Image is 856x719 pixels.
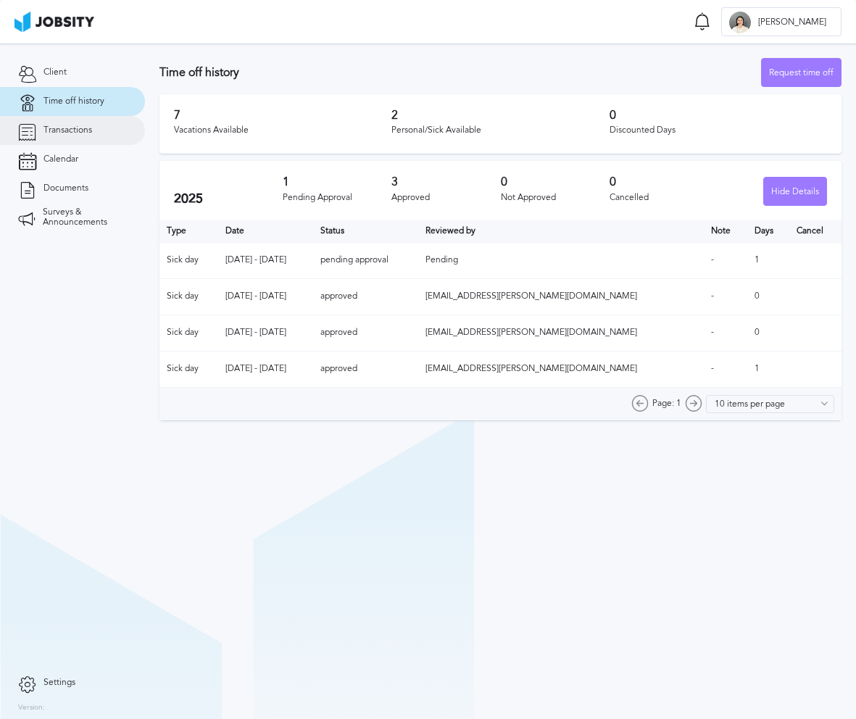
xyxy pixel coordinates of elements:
[425,327,637,337] span: [EMAIL_ADDRESS][PERSON_NAME][DOMAIN_NAME]
[43,207,127,228] span: Surveys & Announcements
[391,109,609,122] h3: 2
[764,178,826,207] div: Hide Details
[763,177,827,206] button: Hide Details
[391,193,500,203] div: Approved
[391,125,609,136] div: Personal/Sick Available
[761,58,842,87] button: Request time off
[159,242,218,278] td: Sick day
[711,291,714,301] span: -
[711,327,714,337] span: -
[283,193,391,203] div: Pending Approval
[391,175,500,188] h3: 3
[218,220,314,242] th: Toggle SortBy
[789,220,842,242] th: Cancel
[729,12,751,33] div: M
[283,175,391,188] h3: 1
[174,109,391,122] h3: 7
[610,125,827,136] div: Discounted Days
[751,17,834,28] span: [PERSON_NAME]
[218,315,314,351] td: [DATE] - [DATE]
[501,175,610,188] h3: 0
[313,242,417,278] td: pending approval
[747,315,789,351] td: 0
[704,220,747,242] th: Toggle SortBy
[218,351,314,387] td: [DATE] - [DATE]
[159,278,218,315] td: Sick day
[159,351,218,387] td: Sick day
[425,291,637,301] span: [EMAIL_ADDRESS][PERSON_NAME][DOMAIN_NAME]
[159,315,218,351] td: Sick day
[747,242,789,278] td: 1
[418,220,705,242] th: Toggle SortBy
[747,220,789,242] th: Days
[610,109,827,122] h3: 0
[711,254,714,265] span: -
[501,193,610,203] div: Not Approved
[762,59,841,88] div: Request time off
[43,125,92,136] span: Transactions
[159,220,218,242] th: Type
[610,175,718,188] h3: 0
[313,315,417,351] td: approved
[43,67,67,78] span: Client
[218,278,314,315] td: [DATE] - [DATE]
[747,351,789,387] td: 1
[711,363,714,373] span: -
[18,704,45,712] label: Version:
[313,351,417,387] td: approved
[43,96,104,107] span: Time off history
[218,242,314,278] td: [DATE] - [DATE]
[313,278,417,315] td: approved
[174,125,391,136] div: Vacations Available
[43,183,88,194] span: Documents
[43,678,75,688] span: Settings
[747,278,789,315] td: 0
[313,220,417,242] th: Toggle SortBy
[174,191,283,207] h2: 2025
[610,193,718,203] div: Cancelled
[652,399,681,409] span: Page: 1
[43,154,78,165] span: Calendar
[425,363,637,373] span: [EMAIL_ADDRESS][PERSON_NAME][DOMAIN_NAME]
[425,254,458,265] span: Pending
[721,7,842,36] button: M[PERSON_NAME]
[14,12,94,32] img: ab4bad089aa723f57921c736e9817d99.png
[159,66,761,79] h3: Time off history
